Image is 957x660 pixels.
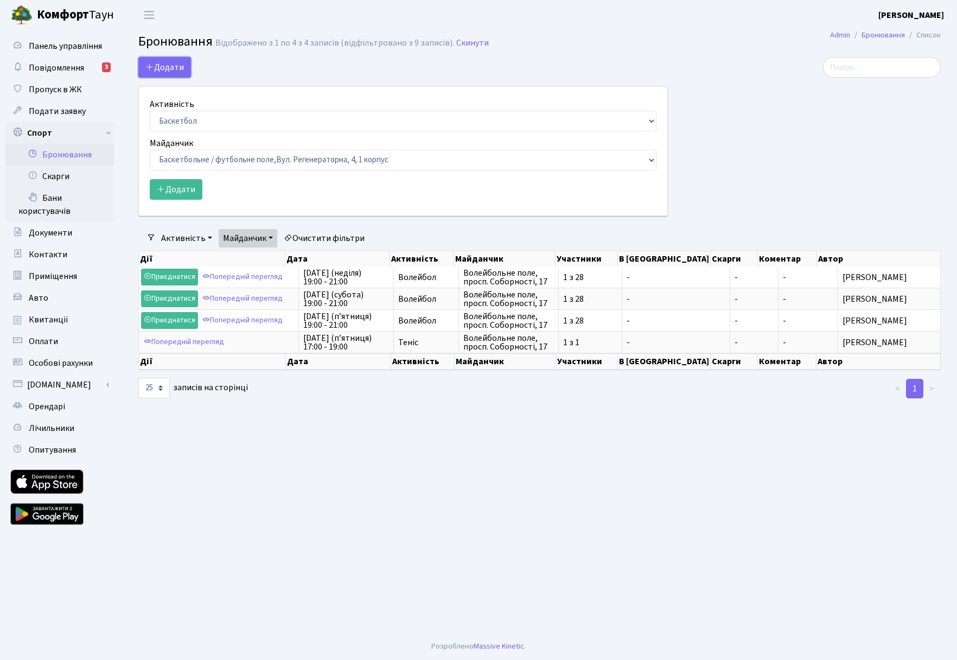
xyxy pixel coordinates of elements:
span: [DATE] (субота) 19:00 - 21:00 [303,290,388,308]
th: Дії [139,353,286,370]
span: Лічильники [29,422,74,434]
a: [DOMAIN_NAME] [5,374,114,396]
span: [DATE] (неділя) 19:00 - 21:00 [303,269,388,286]
span: 1 з 28 [563,316,617,325]
a: Контакти [5,244,114,265]
button: Додати [138,57,191,78]
span: Таун [37,6,114,24]
a: Бани користувачів [5,187,114,222]
span: Особові рахунки [29,357,93,369]
a: Лічильники [5,417,114,439]
span: - [783,315,786,327]
a: Admin [830,29,850,41]
span: Оплати [29,335,58,347]
th: В [GEOGRAPHIC_DATA] [618,251,711,266]
a: Майданчик [219,229,277,247]
a: 1 [906,379,923,398]
th: Скарги [711,251,758,266]
div: Розроблено . [431,640,526,652]
a: Активність [157,229,216,247]
th: Активність [390,251,454,266]
a: Скинути [456,38,489,48]
a: Попередній перегляд [141,334,227,351]
th: Активність [391,353,455,370]
a: Попередній перегляд [200,269,285,285]
span: - [735,295,774,303]
a: Опитування [5,439,114,461]
a: Попередній перегляд [200,312,285,329]
a: Повідомлення3 [5,57,114,79]
a: Скарги [5,166,114,187]
th: Коментар [758,353,816,370]
a: Massive Kinetic [474,640,524,652]
span: Волейбол [398,295,454,303]
span: [PERSON_NAME] [843,316,936,325]
li: Список [905,29,941,41]
span: - [627,338,725,347]
th: Участники [556,353,618,370]
a: Панель управління [5,35,114,57]
span: Квитанції [29,314,68,326]
b: [PERSON_NAME] [878,9,944,21]
th: Дії [139,251,285,266]
span: [DATE] (п’ятниця) 19:00 - 21:00 [303,312,388,329]
a: Подати заявку [5,100,114,122]
span: Орендарі [29,401,65,412]
img: logo.png [11,4,33,26]
a: Приєднатися [141,290,198,307]
label: записів на сторінці [138,378,248,398]
a: Авто [5,287,114,309]
a: Приміщення [5,265,114,287]
span: Волейбольне поле, просп. Соборності, 17 [463,312,554,329]
th: В [GEOGRAPHIC_DATA] [618,353,711,370]
a: Бронювання [5,144,114,166]
span: [PERSON_NAME] [843,338,936,347]
th: Майданчик [454,251,556,266]
span: Волейбол [398,316,454,325]
a: Попередній перегляд [200,290,285,307]
label: Активність [150,98,194,111]
span: - [735,273,774,282]
span: Пропуск в ЖК [29,84,82,96]
th: Автор [817,251,941,266]
span: Бронювання [138,32,213,51]
th: Скарги [711,353,758,370]
span: 1 з 1 [563,338,617,347]
a: [PERSON_NAME] [878,9,944,22]
span: Документи [29,227,72,239]
div: 3 [102,62,111,72]
span: Волейбольне поле, просп. Соборності, 17 [463,269,554,286]
span: - [783,271,786,283]
span: - [735,338,774,347]
span: Авто [29,292,48,304]
a: Спорт [5,122,114,144]
span: 1 з 28 [563,273,617,282]
span: - [627,295,725,303]
input: Пошук... [823,57,941,78]
th: Дата [285,251,390,266]
span: Волейбольне поле, просп. Соборності, 17 [463,290,554,308]
th: Дата [286,353,391,370]
span: - [783,337,786,348]
th: Участники [556,251,618,266]
a: Орендарі [5,396,114,417]
span: - [735,316,774,325]
span: Панель управління [29,40,102,52]
button: Додати [150,179,202,200]
nav: breadcrumb [814,24,957,47]
select: записів на сторінці [138,378,170,398]
span: Повідомлення [29,62,84,74]
th: Майданчик [455,353,556,370]
span: Контакти [29,249,67,261]
span: 1 з 28 [563,295,617,303]
div: Відображено з 1 по 4 з 4 записів (відфільтровано з 9 записів). [215,38,454,48]
span: Волейбольне поле, просп. Соборності, 17 [463,334,554,351]
a: Оплати [5,331,114,352]
span: - [783,293,786,305]
a: Документи [5,222,114,244]
span: - [627,273,725,282]
b: Комфорт [37,6,89,23]
label: Майданчик [150,137,193,150]
th: Коментар [758,251,817,266]
a: Бронювання [862,29,905,41]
